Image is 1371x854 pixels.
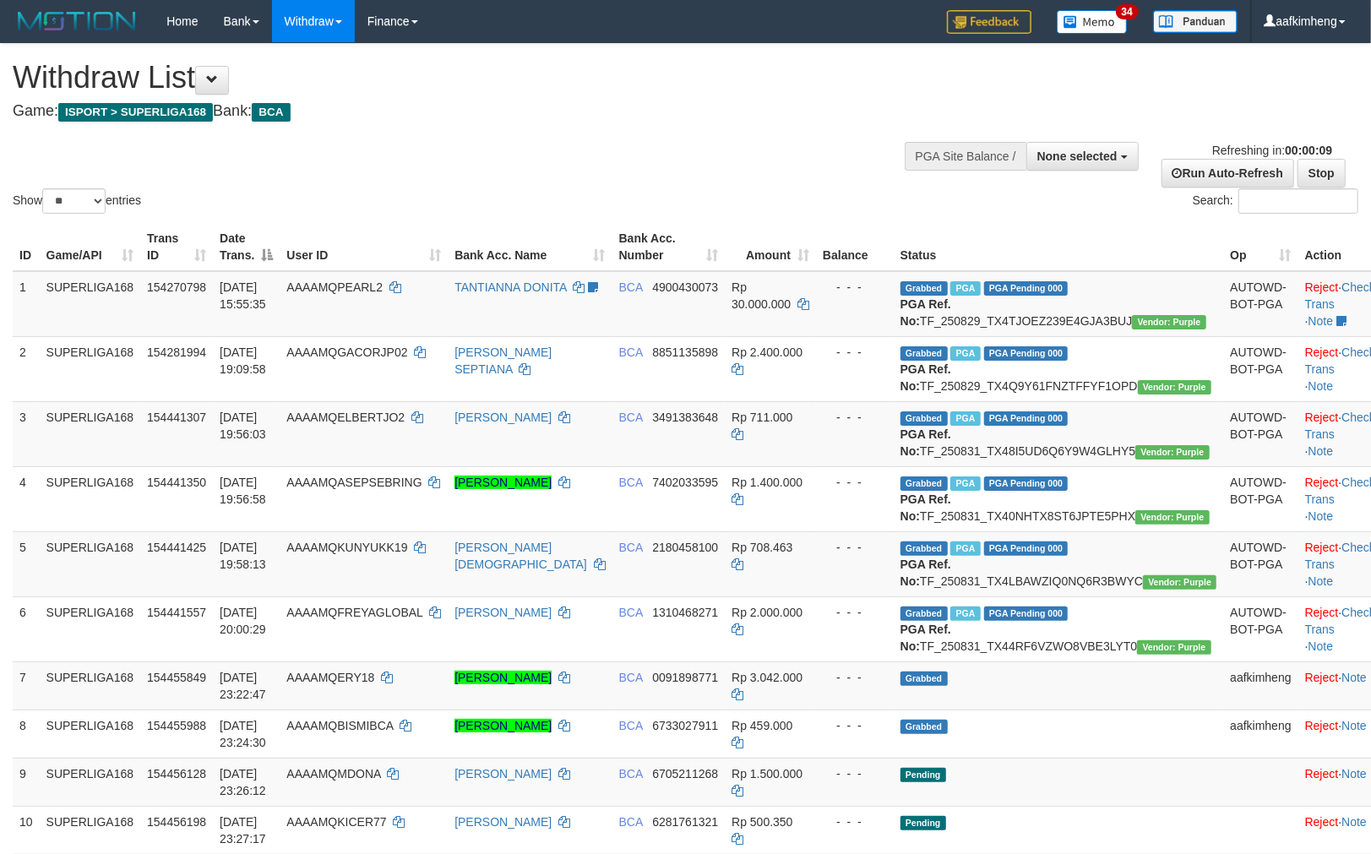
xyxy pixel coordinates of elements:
th: Balance [816,223,894,271]
a: Reject [1305,345,1339,359]
span: Rp 1.400.000 [732,476,802,489]
span: Copy 6733027911 to clipboard [652,719,718,732]
th: Op: activate to sort column ascending [1223,223,1298,271]
span: 154441425 [147,541,206,554]
a: Reject [1305,767,1339,781]
a: Note [1308,574,1334,588]
div: - - - [823,604,887,621]
a: [PERSON_NAME][DEMOGRAPHIC_DATA] [454,541,587,571]
td: 10 [13,806,40,854]
span: [DATE] 20:00:29 [220,606,266,636]
a: Reject [1305,815,1339,829]
span: 154456198 [147,815,206,829]
th: Status [894,223,1224,271]
span: BCA [619,280,643,294]
span: Vendor URL: https://trx4.1velocity.biz [1137,640,1211,655]
span: Rp 2.400.000 [732,345,802,359]
span: BCA [619,476,643,489]
a: [PERSON_NAME] SEPTIANA [454,345,552,376]
span: PGA Pending [984,411,1069,426]
th: ID [13,223,40,271]
td: SUPERLIGA168 [40,806,141,854]
b: PGA Ref. No: [900,427,951,458]
td: aafkimheng [1223,661,1298,710]
span: PGA Pending [984,541,1069,556]
a: [PERSON_NAME] [454,476,552,489]
span: Marked by aafmaleo [950,281,980,296]
span: Grabbed [900,720,948,734]
span: Copy 2180458100 to clipboard [652,541,718,554]
span: Copy 3491383648 to clipboard [652,411,718,424]
td: 5 [13,531,40,596]
span: PGA Pending [984,346,1069,361]
div: - - - [823,765,887,782]
a: Reject [1305,606,1339,619]
span: [DATE] 19:09:58 [220,345,266,376]
a: Run Auto-Refresh [1162,159,1294,188]
span: Grabbed [900,281,948,296]
td: 8 [13,710,40,758]
th: Trans ID: activate to sort column ascending [140,223,213,271]
span: Rp 30.000.000 [732,280,791,311]
a: Reject [1305,476,1339,489]
span: Copy 4900430073 to clipboard [652,280,718,294]
div: - - - [823,669,887,686]
span: Grabbed [900,411,948,426]
a: Reject [1305,280,1339,294]
td: 4 [13,466,40,531]
a: Reject [1305,671,1339,684]
span: 154441350 [147,476,206,489]
span: 154456128 [147,767,206,781]
span: AAAAMQASEPSEBRING [286,476,422,489]
td: SUPERLIGA168 [40,531,141,596]
span: Vendor URL: https://trx4.1velocity.biz [1143,575,1216,590]
span: Rp 500.350 [732,815,792,829]
span: Copy 7402033595 to clipboard [652,476,718,489]
span: Vendor URL: https://trx4.1velocity.biz [1132,315,1205,329]
a: Reject [1305,541,1339,554]
span: AAAAMQFREYAGLOBAL [286,606,422,619]
span: Grabbed [900,607,948,621]
span: 34 [1116,4,1139,19]
span: 154455988 [147,719,206,732]
b: PGA Ref. No: [900,558,951,588]
span: PGA Pending [984,607,1069,621]
a: Reject [1305,719,1339,732]
td: SUPERLIGA168 [40,710,141,758]
input: Search: [1238,188,1358,214]
span: Refreshing in: [1212,144,1332,157]
span: 154281994 [147,345,206,359]
span: Marked by aafsoycanthlai [950,476,980,491]
b: PGA Ref. No: [900,623,951,653]
a: TANTIANNA DONITA [454,280,567,294]
span: Grabbed [900,476,948,491]
span: Marked by aafsoycanthlai [950,541,980,556]
span: Copy 6281761321 to clipboard [652,815,718,829]
span: [DATE] 23:22:47 [220,671,266,701]
span: AAAAMQGACORJP02 [286,345,407,359]
span: Rp 708.463 [732,541,792,554]
span: PGA Pending [984,476,1069,491]
a: Note [1341,767,1367,781]
span: BCA [619,671,643,684]
td: TF_250829_TX4TJOEZ239E4GJA3BUJ [894,271,1224,337]
span: [DATE] 19:56:58 [220,476,266,506]
span: 154441307 [147,411,206,424]
span: AAAAMQKUNYUKK19 [286,541,407,554]
div: - - - [823,539,887,556]
span: BCA [619,767,643,781]
span: Vendor URL: https://trx4.1velocity.biz [1135,510,1209,525]
span: AAAAMQKICER77 [286,815,386,829]
span: BCA [619,606,643,619]
a: [PERSON_NAME] [454,719,552,732]
th: User ID: activate to sort column ascending [280,223,448,271]
a: Reject [1305,411,1339,424]
span: BCA [619,411,643,424]
span: 154455849 [147,671,206,684]
span: Vendor URL: https://trx4.1velocity.biz [1135,445,1209,460]
td: TF_250831_TX48I5UD6Q6Y9W4GLHY5 [894,401,1224,466]
div: - - - [823,279,887,296]
span: ISPORT > SUPERLIGA168 [58,103,213,122]
td: SUPERLIGA168 [40,401,141,466]
td: SUPERLIGA168 [40,336,141,401]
